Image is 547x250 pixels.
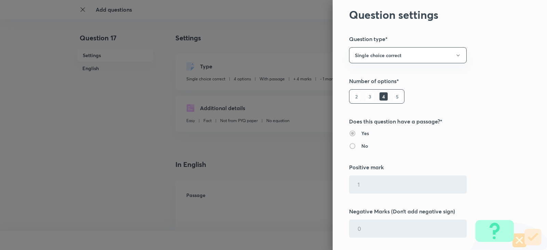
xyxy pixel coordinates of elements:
h2: Question settings [349,8,508,21]
h5: Does this question have a passage?* [349,117,508,126]
h5: Number of options* [349,77,508,85]
h5: Question type* [349,35,508,43]
h6: 2 [352,92,360,101]
button: Single choice correct [349,47,467,63]
h6: 3 [366,92,374,101]
h6: Yes [361,130,369,137]
h5: Negative Marks (Don’t add negative sign) [349,207,508,215]
input: Positive marks [349,176,466,193]
h6: No [361,142,368,149]
h5: Positive mark [349,163,508,171]
input: Negative marks [349,220,466,237]
h6: 4 [379,92,388,101]
h6: 5 [393,92,401,101]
